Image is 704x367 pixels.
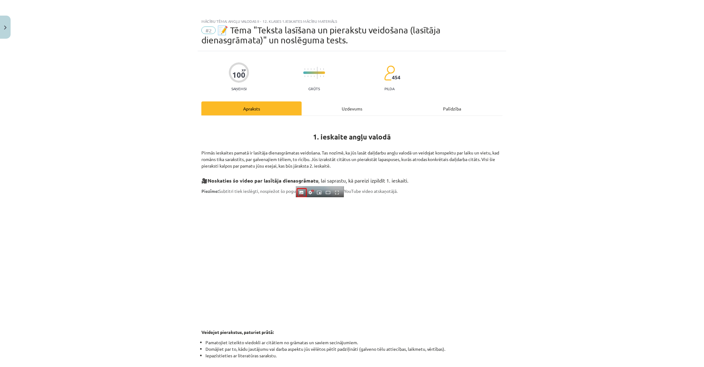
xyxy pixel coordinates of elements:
div: 100 [233,71,246,79]
img: icon-short-line-57e1e144782c952c97e751825c79c345078a6d821885a25fce030b3d8c18986b.svg [320,76,321,77]
img: icon-short-line-57e1e144782c952c97e751825c79c345078a6d821885a25fce030b3d8c18986b.svg [311,76,311,77]
span: Subtitri tiek ieslēgti, nospiežot šo pogu YouTube video atskaņotājā. [201,188,398,194]
img: icon-short-line-57e1e144782c952c97e751825c79c345078a6d821885a25fce030b3d8c18986b.svg [314,76,315,77]
div: Mācību tēma: Angļu valodas ii - 12. klases 1.ieskaites mācību materiāls [201,19,503,23]
img: icon-short-line-57e1e144782c952c97e751825c79c345078a6d821885a25fce030b3d8c18986b.svg [323,68,324,70]
li: Iepazīstieties ar literatūras sarakstu. [205,352,503,359]
li: Pamatojiet izteikto viedokli ar citātiem no grāmatas un saviem secinājumiem. [205,339,503,346]
div: Apraksts [201,101,302,115]
img: icon-short-line-57e1e144782c952c97e751825c79c345078a6d821885a25fce030b3d8c18986b.svg [314,68,315,70]
img: icon-short-line-57e1e144782c952c97e751825c79c345078a6d821885a25fce030b3d8c18986b.svg [320,68,321,70]
img: icon-close-lesson-0947bae3869378f0d4975bcd49f059093ad1ed9edebbc8119c70593378902aed.svg [4,26,7,30]
strong: Noskaties šo video par lasītāja dienasgrāmatu [208,177,318,184]
li: Domājiet par to, kādu jautājumu vai darba aspektu jūs vēlētos pētīt padziļināti (galveno tēlu att... [205,346,503,352]
img: students-c634bb4e5e11cddfef0936a35e636f08e4e9abd3cc4e673bd6f9a4125e45ecb1.svg [384,65,395,81]
div: Uzdevums [302,101,402,115]
div: Palīdzība [402,101,503,115]
span: XP [242,68,246,72]
img: icon-short-line-57e1e144782c952c97e751825c79c345078a6d821885a25fce030b3d8c18986b.svg [323,76,324,77]
img: icon-short-line-57e1e144782c952c97e751825c79c345078a6d821885a25fce030b3d8c18986b.svg [311,68,311,70]
img: icon-long-line-d9ea69661e0d244f92f715978eff75569469978d946b2353a9bb055b3ed8787d.svg [317,67,318,79]
p: pilda [385,86,395,91]
span: #2 [201,27,216,34]
p: Pirmās ieskaites pamatā ir lasītāja dienasgrāmatas veidošana. Tas nozīmē, ka jūs lasāt daiļdarbu ... [201,143,503,169]
span: 454 [392,75,400,80]
p: Saņemsi [229,86,249,91]
p: Grūts [309,86,320,91]
strong: Veidojot pierakstus, paturiet prātā: [201,329,274,335]
h3: 🎥 , lai saprastu, kā pareizi izpildīt 1. ieskaiti. [201,173,503,184]
strong: 1. ieskaite angļu valodā [313,132,391,141]
span: 📝 Tēma "Teksta lasīšana un pierakstu veidošana (lasītāja dienasgrāmata)" un noslēguma tests. [201,25,441,45]
strong: Piezīme: [201,188,219,194]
